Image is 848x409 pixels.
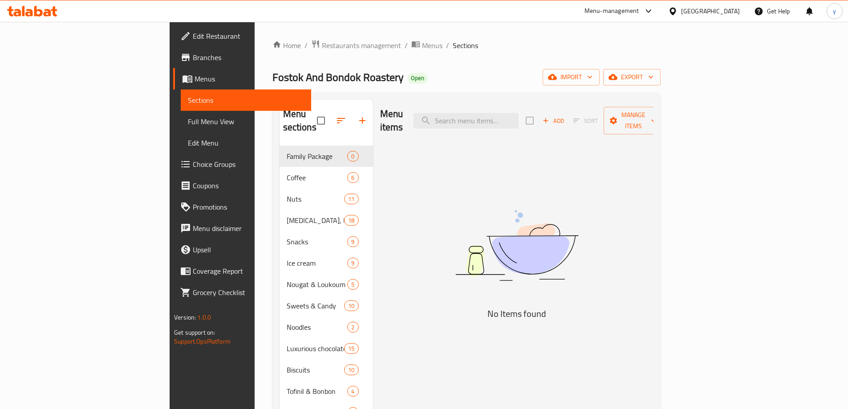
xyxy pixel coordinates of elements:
[311,40,401,51] a: Restaurants management
[330,110,352,131] span: Sort sections
[193,180,304,191] span: Coupons
[280,146,373,167] div: Family Package0
[287,300,345,311] span: Sweets & Candy
[406,307,628,321] h5: No Items found
[604,107,663,134] button: Manage items
[550,72,592,83] span: import
[453,40,478,51] span: Sections
[348,387,358,396] span: 4
[345,344,358,353] span: 15
[193,52,304,63] span: Branches
[344,343,358,354] div: items
[347,258,358,268] div: items
[280,167,373,188] div: Coffee6
[173,196,311,218] a: Promotions
[603,69,661,85] button: export
[422,40,442,51] span: Menus
[173,47,311,68] a: Branches
[345,366,358,374] span: 10
[312,111,330,130] span: Select all sections
[193,159,304,170] span: Choice Groups
[287,258,348,268] span: Ice cream
[280,359,373,381] div: Biscuits10
[348,323,358,332] span: 2
[287,194,345,204] span: Nuts
[347,236,358,247] div: items
[681,6,740,16] div: [GEOGRAPHIC_DATA]
[287,322,348,332] span: Noodles
[287,236,348,247] span: Snacks
[280,274,373,295] div: Nougat & Loukoum5
[173,175,311,196] a: Coupons
[406,186,628,304] img: dish.svg
[287,151,348,162] span: Family Package
[352,110,373,131] button: Add section
[173,25,311,47] a: Edit Restaurant
[348,238,358,246] span: 9
[193,244,304,255] span: Upsell
[287,215,345,226] span: [MEDICAL_DATA], Nuts
[181,132,311,154] a: Edit Menu
[345,216,358,225] span: 18
[344,194,358,204] div: items
[347,151,358,162] div: items
[280,381,373,402] div: Tofinil & Bonbon4
[287,343,345,354] span: Luxurious chocolate
[193,266,304,276] span: Coverage Report
[344,215,358,226] div: items
[173,68,311,89] a: Menus
[174,336,231,347] a: Support.OpsPlatform
[174,327,215,338] span: Get support on:
[611,109,656,132] span: Manage items
[539,114,568,128] button: Add
[584,6,639,16] div: Menu-management
[344,300,358,311] div: items
[348,174,358,182] span: 6
[197,312,211,323] span: 1.0.0
[193,202,304,212] span: Promotions
[348,152,358,161] span: 0
[446,40,449,51] li: /
[344,364,358,375] div: items
[347,172,358,183] div: items
[543,69,600,85] button: import
[193,223,304,234] span: Menu disclaimer
[287,386,348,397] span: Tofinil & Bonbon
[414,113,519,129] input: search
[173,154,311,175] a: Choice Groups
[272,67,404,87] span: Fostok And Bondok Roastery
[347,386,358,397] div: items
[193,287,304,298] span: Grocery Checklist
[348,259,358,267] span: 9
[541,116,565,126] span: Add
[610,72,653,83] span: export
[287,279,348,290] span: Nougat & Loukoum
[345,302,358,310] span: 10
[280,231,373,252] div: Snacks9
[280,188,373,210] div: Nuts11
[173,282,311,303] a: Grocery Checklist
[280,295,373,316] div: Sweets & Candy10
[345,195,358,203] span: 11
[405,40,408,51] li: /
[287,215,345,226] div: Pulp, Nuts
[272,40,661,51] nav: breadcrumb
[195,73,304,84] span: Menus
[193,31,304,41] span: Edit Restaurant
[833,6,836,16] span: y
[347,279,358,290] div: items
[188,116,304,127] span: Full Menu View
[173,239,311,260] a: Upsell
[407,74,428,82] span: Open
[539,114,568,128] span: Add item
[173,218,311,239] a: Menu disclaimer
[287,172,348,183] span: Coffee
